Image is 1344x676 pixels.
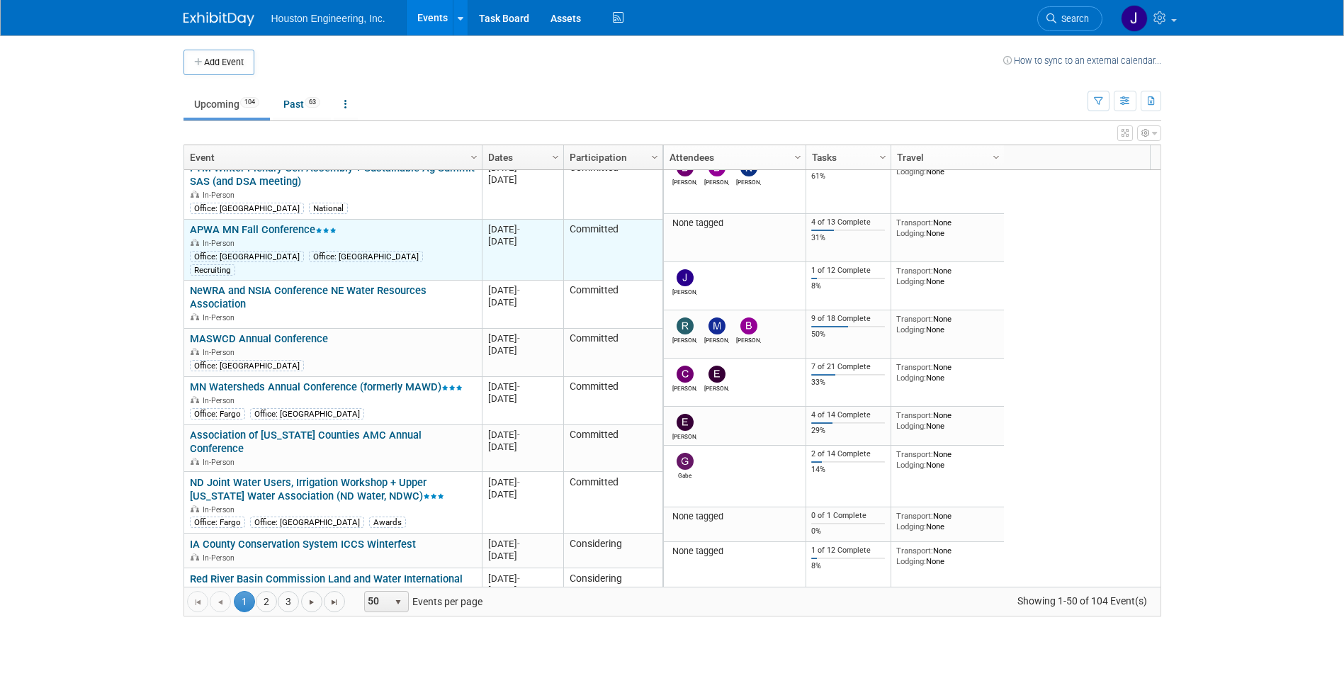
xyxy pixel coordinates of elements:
[517,429,520,440] span: -
[811,171,885,181] div: 61%
[649,152,660,163] span: Column Settings
[210,591,231,612] a: Go to the previous page
[488,223,557,235] div: [DATE]
[488,284,557,296] div: [DATE]
[203,553,239,563] span: In-Person
[896,218,933,227] span: Transport:
[677,317,694,334] img: Rachel Olm
[896,325,926,334] span: Lodging:
[896,266,998,286] div: None None
[191,396,199,403] img: In-Person Event
[488,344,557,356] div: [DATE]
[1004,591,1160,611] span: Showing 1-50 of 104 Event(s)
[811,362,885,372] div: 7 of 21 Complete
[309,251,423,262] div: Office: [GEOGRAPHIC_DATA]
[811,465,885,475] div: 14%
[811,410,885,420] div: 4 of 14 Complete
[988,145,1004,167] a: Column Settings
[1121,5,1148,32] img: Jessica Lambrecht
[811,314,885,324] div: 9 of 18 Complete
[190,360,304,371] div: Office: [GEOGRAPHIC_DATA]
[187,591,208,612] a: Go to the first page
[811,378,885,388] div: 33%
[517,477,520,488] span: -
[669,511,800,522] div: None tagged
[203,191,239,200] span: In-Person
[896,218,998,238] div: None None
[647,145,662,167] a: Column Settings
[1056,13,1089,24] span: Search
[896,276,926,286] span: Lodging:
[672,431,697,440] div: erik hove
[190,332,328,345] a: MASWCD Annual Conference
[563,472,662,534] td: Committed
[792,152,803,163] span: Column Settings
[570,145,653,169] a: Participation
[677,414,694,431] img: erik hove
[369,517,406,528] div: Awards
[190,203,304,214] div: Office: [GEOGRAPHIC_DATA]
[517,285,520,295] span: -
[811,561,885,571] div: 8%
[896,449,933,459] span: Transport:
[191,313,199,320] img: In-Person Event
[563,425,662,473] td: Committed
[708,366,725,383] img: ERIK Jones
[517,539,520,549] span: -
[517,573,520,584] span: -
[309,203,348,214] div: National
[190,251,304,262] div: Office: [GEOGRAPHIC_DATA]
[896,449,998,470] div: None None
[896,511,998,531] div: None None
[563,377,662,425] td: Committed
[488,429,557,441] div: [DATE]
[250,517,364,528] div: Office: [GEOGRAPHIC_DATA]
[517,333,520,344] span: -
[811,281,885,291] div: 8%
[190,284,427,310] a: NeWRA and NSIA Conference NE Water Resources Association
[191,239,199,246] img: In-Person Event
[256,591,277,612] a: 2
[811,511,885,521] div: 0 of 1 Complete
[190,517,245,528] div: Office: Fargo
[183,12,254,26] img: ExhibitDay
[466,145,482,167] a: Column Settings
[672,286,697,295] div: Jacob Garder
[271,13,385,24] span: Houston Engineering, Inc.
[190,476,444,502] a: ND Joint Water Users, Irrigation Workshop + Upper [US_STATE] Water Association (ND Water, NDWC)
[488,296,557,308] div: [DATE]
[896,167,926,176] span: Lodging:
[393,597,404,608] span: select
[736,334,761,344] div: Brian Fischer
[677,269,694,286] img: Jacob Garder
[468,152,480,163] span: Column Settings
[704,176,729,186] div: Brian Fischer
[488,573,557,585] div: [DATE]
[672,176,697,186] div: Drew Kessler
[550,152,561,163] span: Column Settings
[896,556,926,566] span: Lodging:
[811,546,885,556] div: 1 of 12 Complete
[811,218,885,227] div: 4 of 13 Complete
[192,597,203,608] span: Go to the first page
[669,218,800,229] div: None tagged
[190,408,245,419] div: Office: Fargo
[563,568,662,616] td: Considering
[563,158,662,220] td: Committed
[191,505,199,512] img: In-Person Event
[488,381,557,393] div: [DATE]
[811,426,885,436] div: 29%
[790,145,806,167] a: Column Settings
[488,332,557,344] div: [DATE]
[811,329,885,339] div: 50%
[203,313,239,322] span: In-Person
[183,91,270,118] a: Upcoming104
[190,264,235,276] div: Recruiting
[897,145,995,169] a: Travel
[190,573,463,599] a: Red River Basin Commission Land and Water International Summit RRBC
[191,458,199,465] img: In-Person Event
[877,152,888,163] span: Column Settings
[896,362,933,372] span: Transport:
[896,410,998,431] div: None None
[990,152,1002,163] span: Column Settings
